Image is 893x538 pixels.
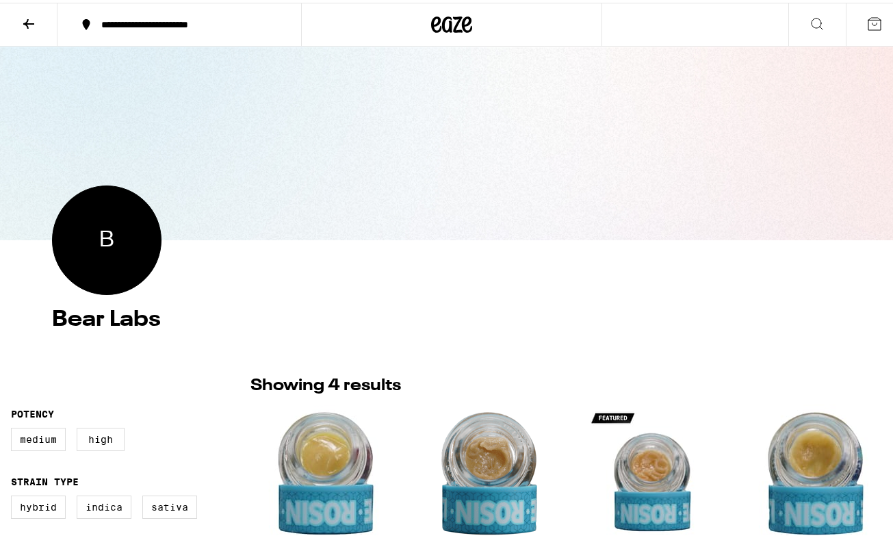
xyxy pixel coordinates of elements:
h4: Bear Labs [52,306,851,328]
label: Sativa [142,493,197,516]
label: Indica [77,493,131,516]
label: Medium [11,425,66,448]
p: Showing 4 results [250,372,401,395]
label: Hybrid [11,493,66,516]
span: Bear Labs [99,222,114,253]
label: High [77,425,125,448]
legend: Potency [11,406,54,417]
legend: Strain Type [11,474,79,485]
